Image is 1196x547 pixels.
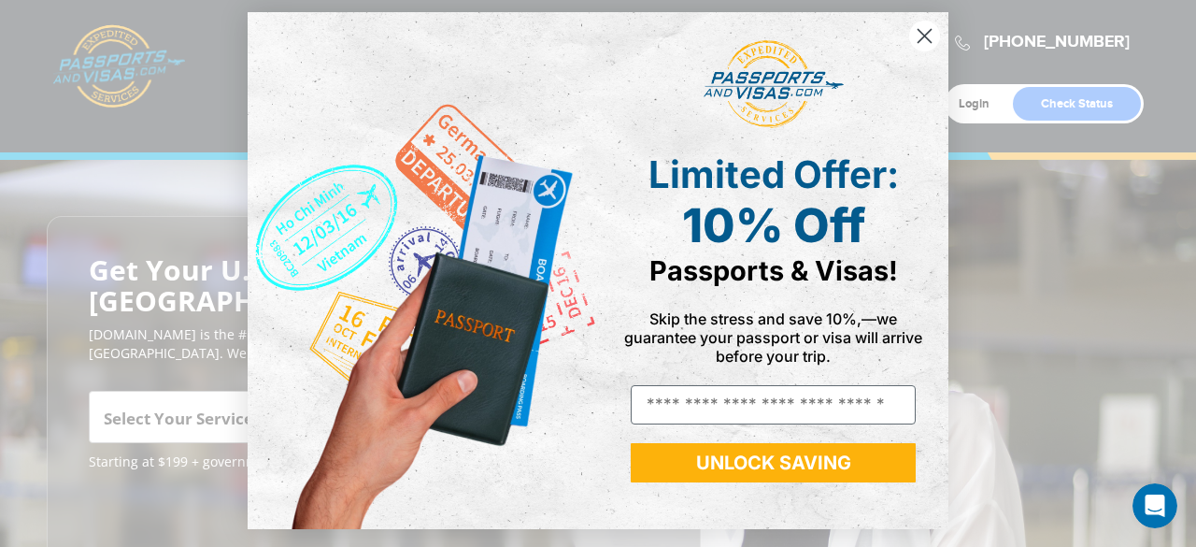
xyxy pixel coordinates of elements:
[631,443,916,482] button: UNLOCK SAVING
[648,151,899,197] span: Limited Offer:
[908,20,941,52] button: Close dialog
[248,12,598,529] img: de9cda0d-0715-46ca-9a25-073762a91ba7.png
[624,309,922,366] span: Skip the stress and save 10%,—we guarantee your passport or visa will arrive before your trip.
[682,197,865,253] span: 10% Off
[704,40,844,128] img: passports and visas
[649,254,898,287] span: Passports & Visas!
[1132,483,1177,528] iframe: Intercom live chat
